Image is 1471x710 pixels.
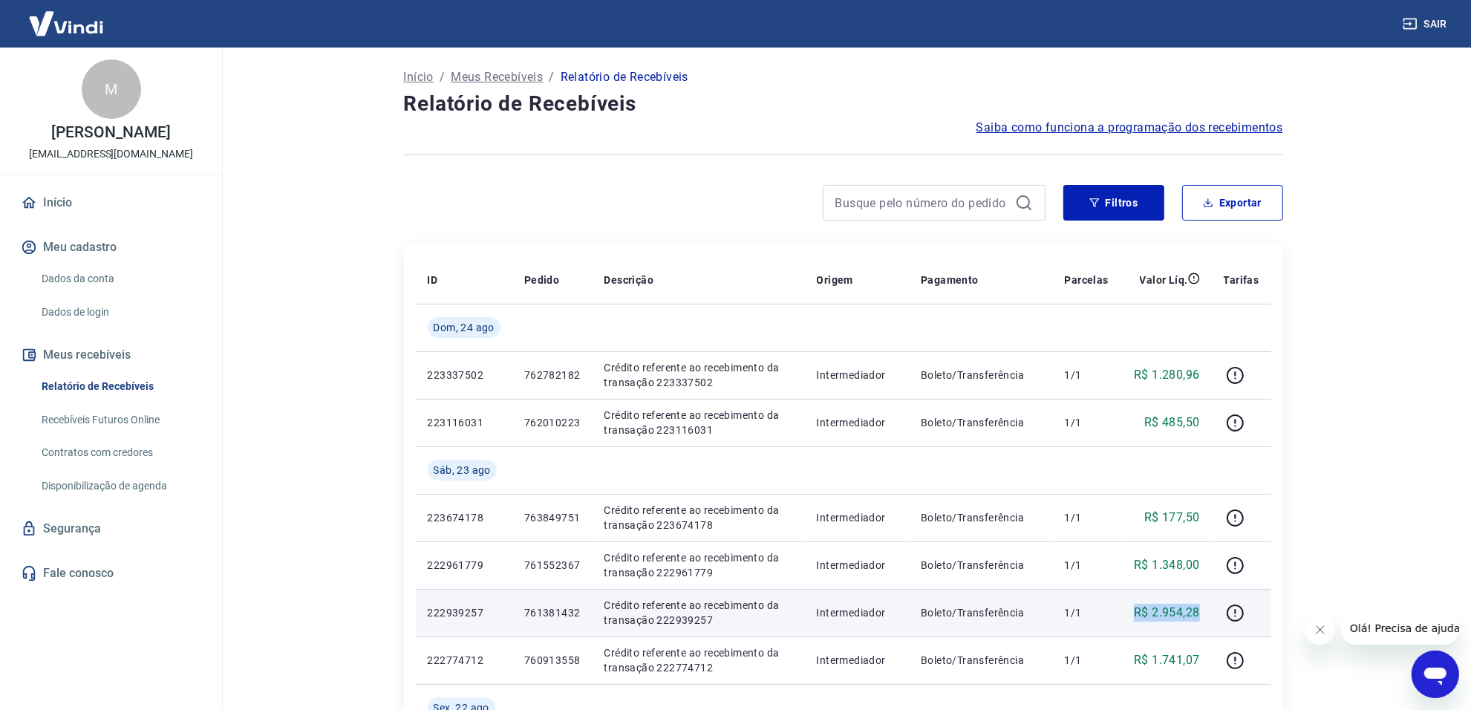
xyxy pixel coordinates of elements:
[604,273,654,287] p: Descrição
[1144,509,1200,527] p: R$ 177,50
[428,558,500,573] p: 222961779
[1065,510,1109,525] p: 1/1
[817,368,898,382] p: Intermediador
[1224,273,1259,287] p: Tarifas
[29,146,193,162] p: [EMAIL_ADDRESS][DOMAIN_NAME]
[1134,556,1199,574] p: R$ 1.348,00
[1065,605,1109,620] p: 1/1
[1065,415,1109,430] p: 1/1
[921,605,1040,620] p: Boleto/Transferência
[82,59,141,119] div: M
[817,605,898,620] p: Intermediador
[51,125,170,140] p: [PERSON_NAME]
[604,550,793,580] p: Crédito referente ao recebimento da transação 222961779
[835,192,1009,214] input: Busque pelo número do pedido
[428,605,500,620] p: 222939257
[561,68,688,86] p: Relatório de Recebíveis
[1140,273,1188,287] p: Valor Líq.
[921,415,1040,430] p: Boleto/Transferência
[428,273,438,287] p: ID
[36,371,204,402] a: Relatório de Recebíveis
[36,437,204,468] a: Contratos com credores
[604,408,793,437] p: Crédito referente ao recebimento da transação 223116031
[1144,414,1200,431] p: R$ 485,50
[817,415,898,430] p: Intermediador
[434,463,491,478] span: Sáb, 23 ago
[1134,604,1199,622] p: R$ 2.954,28
[1400,10,1453,38] button: Sair
[18,339,204,371] button: Meus recebíveis
[524,605,581,620] p: 761381432
[428,510,500,525] p: 223674178
[604,598,793,628] p: Crédito referente ao recebimento da transação 222939257
[36,471,204,501] a: Disponibilização de agenda
[428,653,500,668] p: 222774712
[817,273,853,287] p: Origem
[9,10,125,22] span: Olá! Precisa de ajuda?
[18,557,204,590] a: Fale conosco
[921,273,979,287] p: Pagamento
[36,405,204,435] a: Recebíveis Futuros Online
[1182,185,1283,221] button: Exportar
[440,68,445,86] p: /
[18,186,204,219] a: Início
[524,415,581,430] p: 762010223
[524,368,581,382] p: 762782182
[428,368,500,382] p: 223337502
[817,510,898,525] p: Intermediador
[817,558,898,573] p: Intermediador
[1134,366,1199,384] p: R$ 1.280,96
[921,653,1040,668] p: Boleto/Transferência
[1134,651,1199,669] p: R$ 1.741,07
[524,558,581,573] p: 761552367
[604,503,793,532] p: Crédito referente ao recebimento da transação 223674178
[18,231,204,264] button: Meu cadastro
[921,510,1040,525] p: Boleto/Transferência
[1065,273,1109,287] p: Parcelas
[1341,612,1459,645] iframe: Mensagem da empresa
[524,653,581,668] p: 760913558
[604,360,793,390] p: Crédito referente ao recebimento da transação 223337502
[36,264,204,294] a: Dados da conta
[1065,558,1109,573] p: 1/1
[1063,185,1164,221] button: Filtros
[1305,615,1335,645] iframe: Fechar mensagem
[976,119,1283,137] a: Saiba como funciona a programação dos recebimentos
[549,68,554,86] p: /
[817,653,898,668] p: Intermediador
[451,68,543,86] a: Meus Recebíveis
[921,558,1040,573] p: Boleto/Transferência
[36,297,204,328] a: Dados de login
[524,273,559,287] p: Pedido
[434,320,495,335] span: Dom, 24 ago
[604,645,793,675] p: Crédito referente ao recebimento da transação 222774712
[1065,653,1109,668] p: 1/1
[1412,651,1459,698] iframe: Botão para abrir a janela de mensagens
[404,68,434,86] a: Início
[404,89,1283,119] h4: Relatório de Recebíveis
[1065,368,1109,382] p: 1/1
[921,368,1040,382] p: Boleto/Transferência
[18,1,114,46] img: Vindi
[524,510,581,525] p: 763849751
[18,512,204,545] a: Segurança
[428,415,500,430] p: 223116031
